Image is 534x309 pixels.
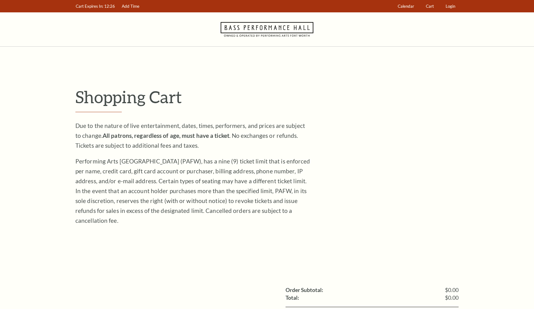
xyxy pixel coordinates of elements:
span: 12:26 [104,4,115,9]
strong: All patrons, regardless of age, must have a ticket [103,132,229,139]
label: Total: [286,295,299,301]
a: Calendar [395,0,417,12]
span: $0.00 [445,287,459,293]
p: Performing Arts [GEOGRAPHIC_DATA] (PAFW), has a nine (9) ticket limit that is enforced per name, ... [75,156,310,226]
span: Cart Expires In: [76,4,103,9]
a: Add Time [119,0,142,12]
span: Login [446,4,455,9]
a: Cart [423,0,437,12]
span: Cart [426,4,434,9]
span: Calendar [398,4,414,9]
label: Order Subtotal: [286,287,323,293]
a: Login [443,0,458,12]
span: $0.00 [445,295,459,301]
p: Shopping Cart [75,87,459,107]
span: Due to the nature of live entertainment, dates, times, performers, and prices are subject to chan... [75,122,305,149]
